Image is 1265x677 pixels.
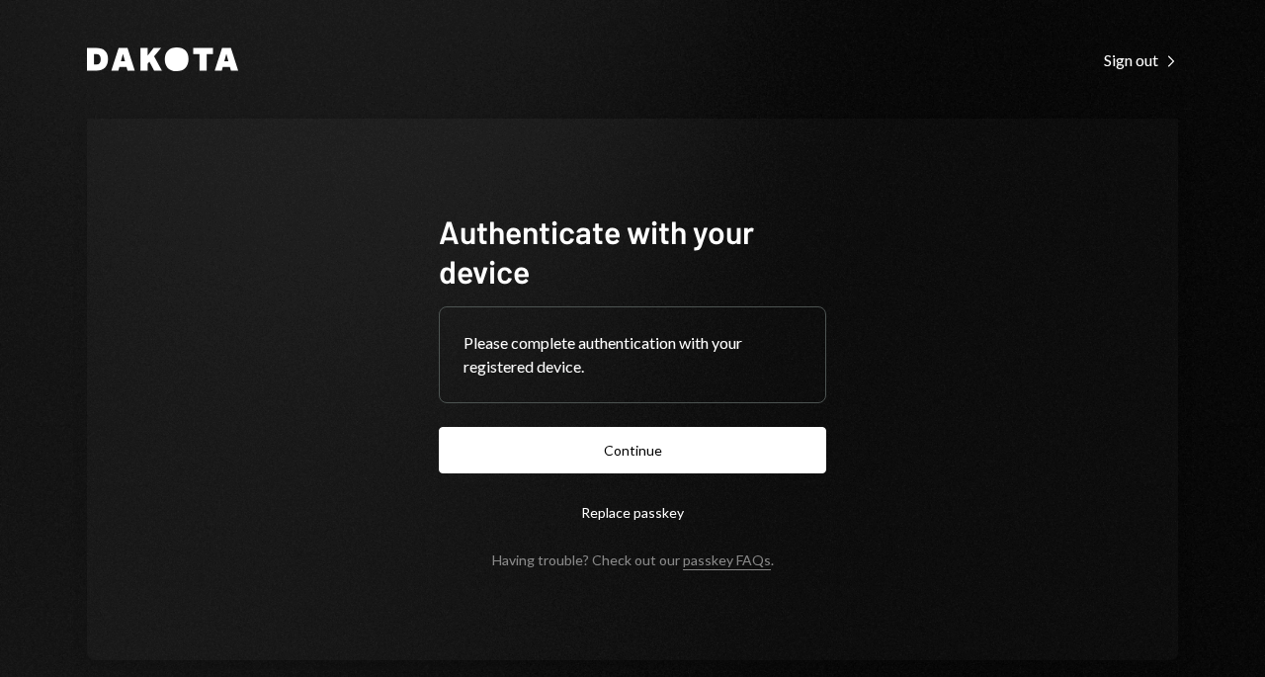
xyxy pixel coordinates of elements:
[1104,48,1178,70] a: Sign out
[464,331,801,379] div: Please complete authentication with your registered device.
[439,427,826,473] button: Continue
[1104,50,1178,70] div: Sign out
[683,551,771,570] a: passkey FAQs
[492,551,774,568] div: Having trouble? Check out our .
[439,489,826,536] button: Replace passkey
[439,212,826,291] h1: Authenticate with your device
